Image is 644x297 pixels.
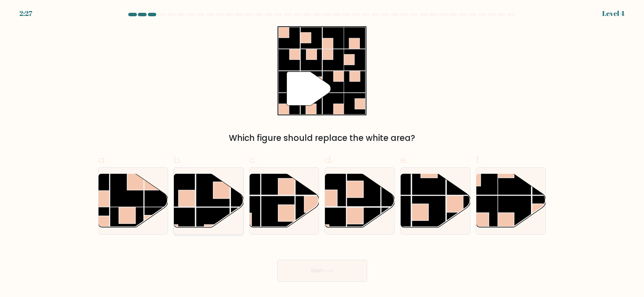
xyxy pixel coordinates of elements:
[277,260,367,282] button: Next
[325,153,333,166] span: d.
[249,153,257,166] span: c.
[476,153,481,166] span: f.
[102,132,542,144] div: Which figure should replace the white area?
[400,153,408,166] span: e.
[602,8,625,19] div: Level 4
[19,8,32,19] div: 2:27
[98,153,106,166] span: a.
[287,72,331,106] g: "
[174,153,182,166] span: b.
